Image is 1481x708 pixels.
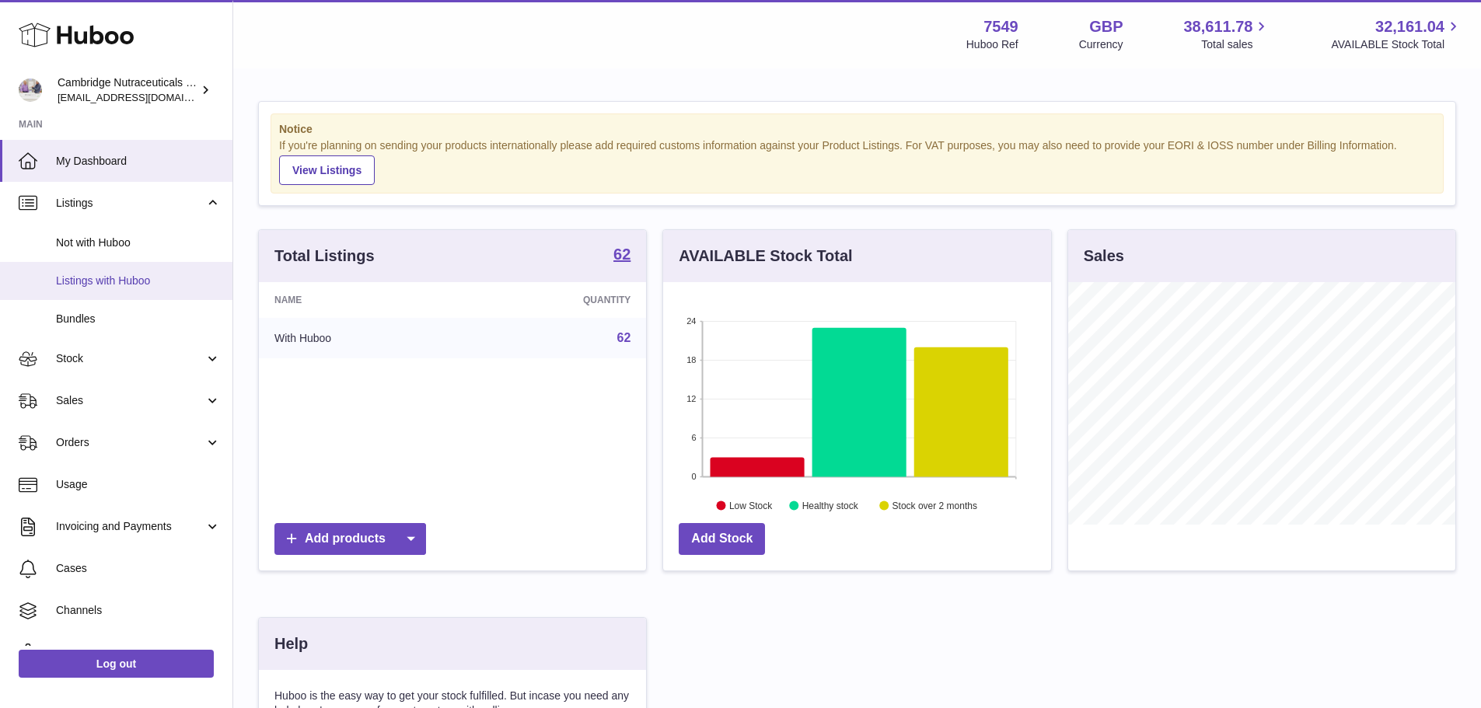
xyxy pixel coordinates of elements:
a: Add products [274,523,426,555]
text: 18 [687,355,697,364]
div: Currency [1079,37,1123,52]
div: If you're planning on sending your products internationally please add required customs informati... [279,138,1435,185]
strong: 62 [613,246,630,262]
div: Huboo Ref [966,37,1018,52]
span: AVAILABLE Stock Total [1331,37,1462,52]
a: 62 [617,331,631,344]
h3: Help [274,633,308,654]
span: [EMAIL_ADDRESS][DOMAIN_NAME] [58,91,229,103]
a: View Listings [279,155,375,185]
span: My Dashboard [56,154,221,169]
h3: Sales [1084,246,1124,267]
a: 32,161.04 AVAILABLE Stock Total [1331,16,1462,52]
span: 32,161.04 [1375,16,1444,37]
span: Listings with Huboo [56,274,221,288]
a: 38,611.78 Total sales [1183,16,1270,52]
img: internalAdmin-7549@internal.huboo.com [19,78,42,102]
div: Cambridge Nutraceuticals Ltd [58,75,197,105]
text: 6 [692,433,697,442]
text: Healthy stock [802,500,859,511]
a: 62 [613,246,630,265]
span: Stock [56,351,204,366]
span: Listings [56,196,204,211]
text: Stock over 2 months [892,500,977,511]
td: With Huboo [259,318,463,358]
span: Orders [56,435,204,450]
strong: Notice [279,122,1435,137]
h3: AVAILABLE Stock Total [679,246,852,267]
a: Log out [19,650,214,678]
span: 38,611.78 [1183,16,1252,37]
span: Sales [56,393,204,408]
span: Invoicing and Payments [56,519,204,534]
span: Settings [56,645,221,660]
text: 0 [692,472,697,481]
span: Not with Huboo [56,235,221,250]
span: Bundles [56,312,221,326]
span: Usage [56,477,221,492]
th: Quantity [463,282,646,318]
h3: Total Listings [274,246,375,267]
span: Cases [56,561,221,576]
text: 12 [687,394,697,403]
text: Low Stock [729,500,773,511]
strong: GBP [1089,16,1123,37]
a: Add Stock [679,523,765,555]
text: 24 [687,316,697,326]
th: Name [259,282,463,318]
span: Total sales [1201,37,1270,52]
strong: 7549 [983,16,1018,37]
span: Channels [56,603,221,618]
